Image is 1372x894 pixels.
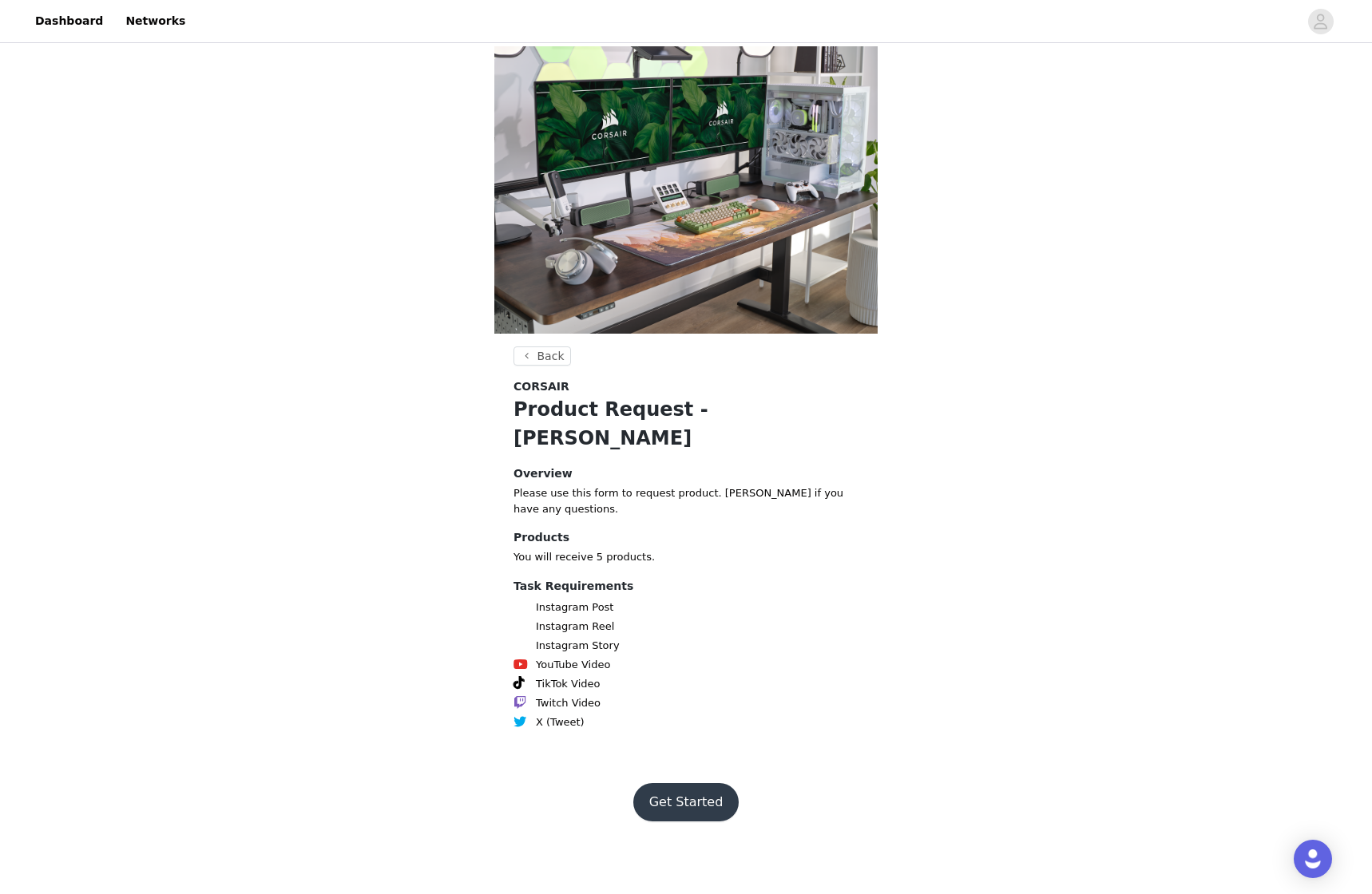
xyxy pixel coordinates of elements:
[116,3,195,39] a: Networks
[514,529,858,546] h4: Products
[514,485,858,516] p: Please use this form to request product. [PERSON_NAME] if you have any questions.
[536,714,585,730] span: X (Tweet)
[536,599,613,615] span: Instagram Post
[633,783,740,821] button: Get Started
[536,676,600,692] span: TikTok Video
[514,578,858,595] h4: Task Requirements
[536,638,620,654] span: Instagram Story
[1294,840,1332,878] div: Open Intercom Messenger
[536,619,614,635] span: Instagram Reel
[514,601,526,614] img: Instagram Icon
[1313,9,1328,34] div: avatar
[514,465,858,482] h4: Overview
[514,378,569,395] span: CORSAIR
[494,46,878,334] img: campaign image
[514,346,571,366] button: Back
[514,639,526,652] img: Instagram Icon
[536,695,601,711] span: Twitch Video
[514,549,858,565] p: You will receive 5 products.
[514,395,858,453] h1: Product Request - [PERSON_NAME]
[514,620,526,633] img: Instagram Reels Icon
[26,3,113,39] a: Dashboard
[536,657,610,673] span: YouTube Video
